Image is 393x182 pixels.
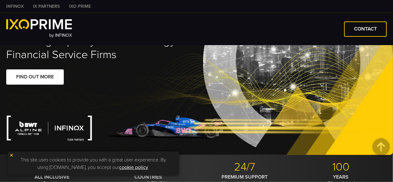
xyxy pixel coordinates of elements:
img: yellow close icon [9,153,14,157]
a: CONTACT [344,21,387,37]
strong: COUNTRIES [134,174,162,180]
a: by INFINOX [6,19,72,39]
strong: ALL INCLUSIVE [35,174,69,180]
p: This site uses cookies to provide you with a great user experience. By using [DOMAIN_NAME], you a... [11,155,176,173]
a: IXO PRIME [64,3,96,10]
a: INFINOX [2,3,28,10]
p: 24/7 [199,160,291,174]
strong: PREMIUM SUPPORT [222,174,268,180]
p: 1 [6,160,98,174]
a: cookie policy [119,164,148,170]
span: by INFINOX [49,33,72,38]
p: 100 [295,160,387,174]
strong: YEARS [333,174,349,180]
h2: Providing Liquidity and Technology to Financial Service Firms [6,34,197,62]
a: FIND OUT MORE [6,69,64,85]
a: IX PARTNERS [28,3,64,10]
